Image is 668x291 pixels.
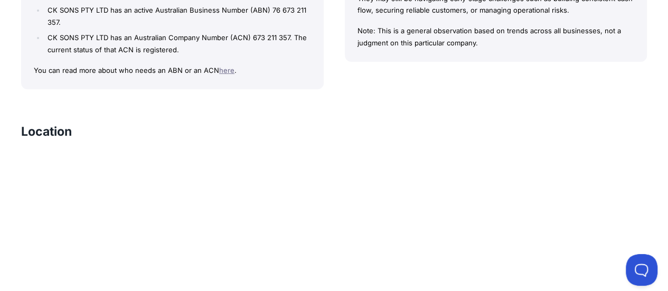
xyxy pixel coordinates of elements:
p: Note: This is a general observation based on trends across all businesses, not a judgment on this... [357,25,635,49]
iframe: Toggle Customer Support [626,254,657,286]
li: CK SONS PTY LTD has an Australian Company Number (ACN) 673 211 357. The current status of that AC... [45,32,311,56]
h3: Location [21,123,72,140]
li: CK SONS PTY LTD has an active Australian Business Number (ABN) 76 673 211 357. [45,4,311,29]
a: here [219,66,234,74]
p: You can read more about who needs an ABN or an ACN . [34,64,311,77]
